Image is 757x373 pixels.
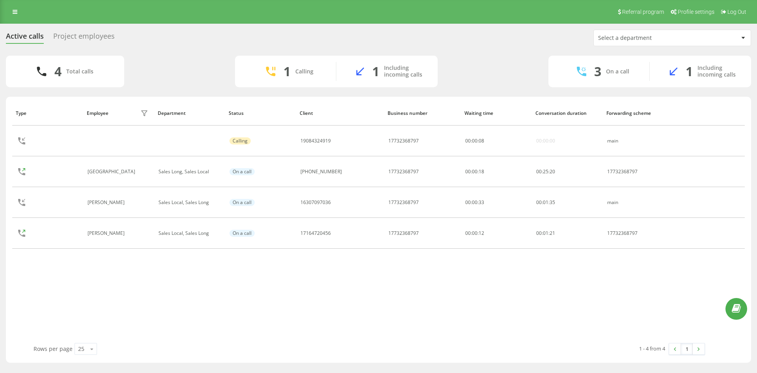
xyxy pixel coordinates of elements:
[388,111,457,116] div: Business number
[550,199,555,206] span: 35
[465,137,471,144] span: 00
[388,169,419,174] div: 17732368797
[53,32,115,44] div: Project employees
[606,111,670,116] div: Forwarding scheme
[158,231,221,236] div: Sales Local, Sales Long
[54,64,62,79] div: 4
[697,65,739,78] div: Including incoming calls
[536,138,555,144] div: 00:00:00
[536,231,555,236] div: : :
[535,111,599,116] div: Conversation duration
[295,68,313,75] div: Calling
[372,64,379,79] div: 1
[300,138,331,144] div: 19084324919
[158,169,221,174] div: Sales Long, Sales Local
[639,345,665,352] div: 1 - 4 from 4
[88,169,137,174] div: [GEOGRAPHIC_DATA]
[229,199,255,206] div: On a call
[158,111,221,116] div: Department
[87,111,108,116] div: Employee
[300,200,331,205] div: 16307097036
[465,169,528,174] div: 00:00:18
[598,35,692,41] div: Select a department
[536,168,542,175] span: 00
[384,65,426,78] div: Including incoming calls
[88,200,127,205] div: [PERSON_NAME]
[727,9,746,15] span: Log Out
[229,168,255,175] div: On a call
[16,111,79,116] div: Type
[594,64,601,79] div: 3
[536,200,555,205] div: : :
[606,68,629,75] div: On a call
[472,137,477,144] span: 00
[88,231,127,236] div: [PERSON_NAME]
[550,168,555,175] span: 20
[300,231,331,236] div: 17164720456
[607,169,669,174] div: 17732368797
[465,138,484,144] div: : :
[543,199,548,206] span: 01
[465,231,528,236] div: 00:00:12
[543,230,548,236] span: 01
[78,345,84,353] div: 25
[158,200,221,205] div: Sales Local, Sales Long
[607,138,669,144] div: main
[536,169,555,174] div: : :
[607,231,669,236] div: 17732368797
[388,231,419,236] div: 17732368797
[479,137,484,144] span: 08
[464,111,528,116] div: Waiting time
[678,9,714,15] span: Profile settings
[388,200,419,205] div: 17732368797
[6,32,44,44] div: Active calls
[300,169,342,174] div: [PHONE_NUMBER]
[536,199,542,206] span: 00
[388,138,419,144] div: 17732368797
[543,168,548,175] span: 25
[66,68,93,75] div: Total calls
[229,137,251,144] div: Calling
[681,343,693,354] a: 1
[229,111,292,116] div: Status
[34,345,73,352] span: Rows per page
[686,64,693,79] div: 1
[283,64,291,79] div: 1
[622,9,664,15] span: Referral program
[607,200,669,205] div: main
[550,230,555,236] span: 21
[229,230,255,237] div: On a call
[465,200,528,205] div: 00:00:33
[536,230,542,236] span: 00
[300,111,380,116] div: Client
